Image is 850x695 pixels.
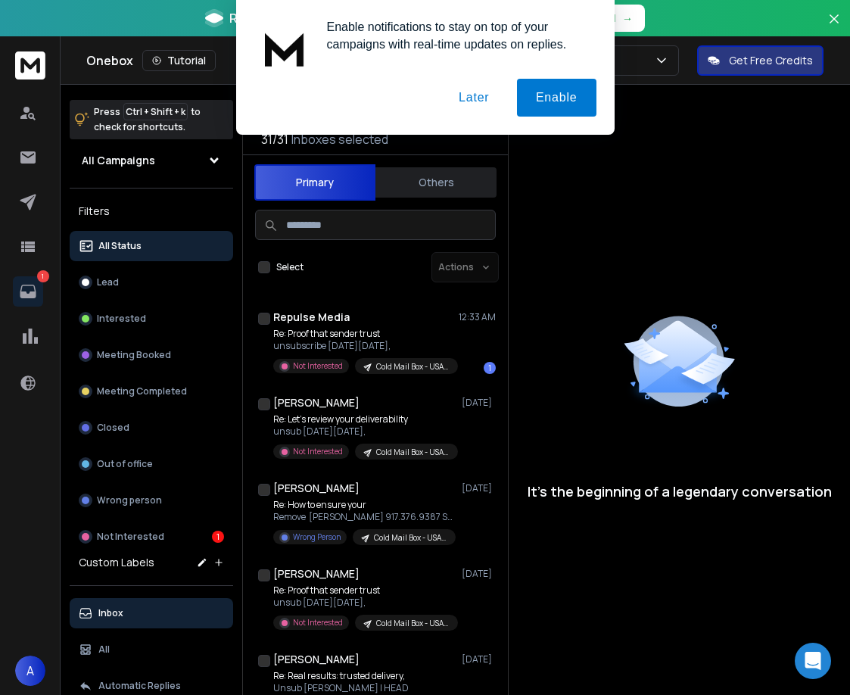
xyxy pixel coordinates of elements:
[70,449,233,479] button: Out of office
[97,349,171,361] p: Meeting Booked
[273,425,455,438] p: unsub [DATE][DATE],
[291,130,388,148] h3: Inboxes selected
[70,201,233,222] h3: Filters
[97,458,153,470] p: Out of office
[462,482,496,494] p: [DATE]
[276,261,304,273] label: Select
[375,166,497,199] button: Others
[98,240,142,252] p: All Status
[70,376,233,407] button: Meeting Completed
[293,531,341,543] p: Wrong Person
[273,481,360,496] h1: [PERSON_NAME]
[273,395,360,410] h1: [PERSON_NAME]
[82,153,155,168] h1: All Campaigns
[70,485,233,516] button: Wrong person
[70,598,233,628] button: Inbox
[70,145,233,176] button: All Campaigns
[212,531,224,543] div: 1
[273,682,455,694] p: Unsub [PERSON_NAME] | HEAD
[462,568,496,580] p: [DATE]
[273,340,455,352] p: unsubscribe [DATE][DATE],
[70,267,233,298] button: Lead
[462,397,496,409] p: [DATE]
[293,446,343,457] p: Not Interested
[261,130,288,148] span: 31 / 31
[459,311,496,323] p: 12:33 AM
[97,276,119,288] p: Lead
[97,494,162,506] p: Wrong person
[293,617,343,628] p: Not Interested
[273,597,455,609] p: unsub [DATE][DATE],
[254,18,315,79] img: notification icon
[462,653,496,665] p: [DATE]
[273,670,455,682] p: Re: Real results: trusted delivery,
[15,656,45,686] button: A
[376,618,449,629] p: Cold Mail Box - USA Leads - [DATE]
[273,499,455,511] p: Re: How to ensure your
[273,566,360,581] h1: [PERSON_NAME]
[97,422,129,434] p: Closed
[273,328,455,340] p: Re: Proof that sender trust
[376,447,449,458] p: Cold Mail Box - USA Leads - [DATE]
[374,532,447,544] p: Cold Mail Box - USA Leads - [DATE]
[440,79,508,117] button: Later
[13,276,43,307] a: 1
[37,270,49,282] p: 1
[795,643,831,679] div: Open Intercom Messenger
[273,310,350,325] h1: Repulse Media
[273,584,455,597] p: Re: Proof that sender trust
[517,79,596,117] button: Enable
[70,304,233,334] button: Interested
[484,362,496,374] div: 1
[98,607,123,619] p: Inbox
[273,652,360,667] h1: [PERSON_NAME]
[70,340,233,370] button: Meeting Booked
[97,385,187,397] p: Meeting Completed
[70,413,233,443] button: Closed
[528,481,832,502] p: It’s the beginning of a legendary conversation
[97,313,146,325] p: Interested
[273,511,455,523] p: Remove [PERSON_NAME] 917.376.9387 Sent from my iPhone. >
[70,522,233,552] button: Not Interested1
[70,634,233,665] button: All
[98,680,181,692] p: Automatic Replies
[315,18,596,53] div: Enable notifications to stay on top of your campaigns with real-time updates on replies.
[79,555,154,570] h3: Custom Labels
[98,644,110,656] p: All
[70,231,233,261] button: All Status
[254,164,375,201] button: Primary
[273,413,455,425] p: Re: Let’s review your deliverability
[293,360,343,372] p: Not Interested
[376,361,449,372] p: Cold Mail Box - USA Leads - [DATE]
[97,531,164,543] p: Not Interested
